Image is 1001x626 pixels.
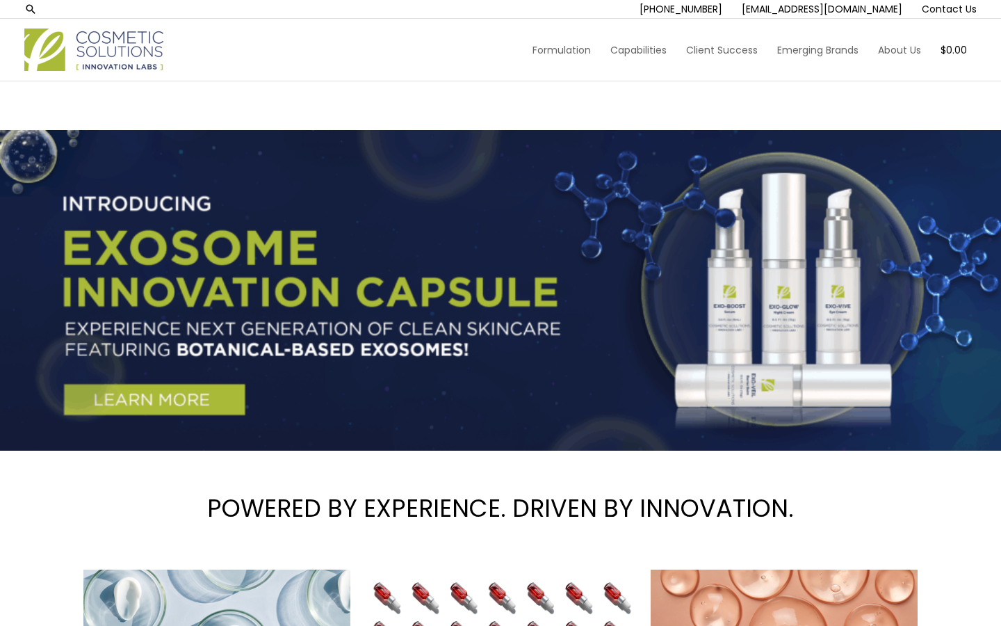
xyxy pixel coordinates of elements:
[742,2,902,16] span: [EMAIL_ADDRESS][DOMAIN_NAME]
[24,29,163,71] img: Cosmetic Solutions Logo
[523,31,601,70] a: Formulation
[941,43,946,57] span: $
[941,31,967,70] a: View Shopping Cart, empty
[941,43,967,57] bdi: 0.00
[922,2,977,16] span: Contact Us
[686,43,758,57] span: Client Success
[878,43,921,57] span: About Us
[512,31,977,70] nav: Site Navigation
[777,43,858,57] span: Emerging Brands
[601,31,676,70] a: Capabilities
[24,3,37,15] a: Search icon link
[640,2,722,16] span: [PHONE_NUMBER]
[532,43,591,57] span: Formulation
[868,31,931,70] a: About Us
[676,31,767,70] a: Client Success
[767,31,868,70] a: Emerging Brands
[610,43,667,57] span: Capabilities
